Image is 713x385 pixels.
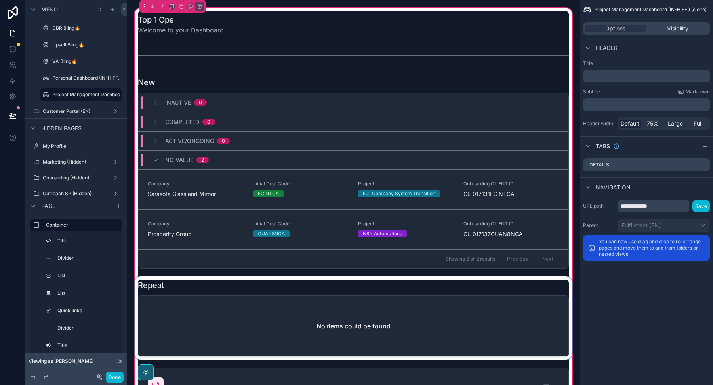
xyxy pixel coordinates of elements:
label: Upsell Bling🔥 [52,42,120,48]
span: Options [605,25,625,32]
label: Subtitle [583,89,600,95]
label: List [57,273,117,279]
span: Hidden pages [41,124,82,132]
div: 0 [222,138,225,144]
span: Active/Ongoing [165,137,214,145]
label: DBR Bling🔥 [52,25,120,31]
span: Completed [165,118,199,126]
label: VA Bling🔥 [52,58,120,65]
label: Marketing (Hidden) [43,159,109,165]
label: My Profile [43,143,120,149]
label: Title [583,60,710,67]
a: Upsell Bling🔥 [40,38,122,51]
a: Onboarding (Hidden) [30,172,122,184]
label: Project Management Dashboard (IN-H FF.) (clone) [52,91,165,98]
a: Project Management Dashboard (IN-H FF.) (clone) [40,88,122,101]
label: Quick links [57,307,117,314]
label: Title [57,238,117,244]
div: 2 [201,157,204,163]
button: Save [692,200,710,212]
div: scrollable content [25,215,127,369]
label: Divider [57,255,117,261]
span: 75% [647,120,659,128]
div: scrollable content [583,70,710,82]
span: Project Management Dashboard (IN-H FF.) (clone) [594,6,707,13]
span: Tabs [596,142,610,150]
span: Inactive [165,99,191,107]
label: Header width [583,120,615,127]
span: Showing 2 of 2 results [446,256,495,262]
span: Header [596,44,618,52]
label: Details [589,162,609,168]
a: Marketing (Hidden) [30,156,122,168]
div: 0 [207,119,210,125]
span: Menu [41,6,58,13]
p: You can now use drag and drop to re-arrange pages and move them to and from folders or nested views [599,238,705,257]
a: Markdown [678,89,710,95]
span: Navigation [596,183,631,191]
label: Title [57,342,117,349]
label: Outreach SP (Hidden) [43,191,109,197]
span: Visibility [667,25,688,32]
a: My Profile [30,140,122,152]
span: Markdown [686,89,710,95]
span: Fulfillment (EN) [621,221,661,229]
div: scrollable content [583,98,710,111]
span: Viewing as [PERSON_NAME] [29,358,93,364]
label: List [57,290,117,296]
label: Container [46,222,116,228]
label: Divider [57,325,117,331]
span: Default [621,120,639,128]
label: Parent [583,222,615,229]
a: VA Bling🔥 [40,55,122,68]
label: Personal Dashboard (IN-H FF.) [52,75,121,81]
a: Personal Dashboard (IN-H FF.) [40,72,122,84]
a: DBR Bling🔥 [40,22,122,34]
button: Done [106,372,124,383]
div: 0 [199,99,202,106]
span: Large [668,120,683,128]
label: Onboarding (Hidden) [43,175,109,181]
button: Fulfillment (EN) [618,219,710,232]
a: Outreach SP (Hidden) [30,187,122,200]
span: No value [165,156,193,164]
label: Customer Portal (EN) [43,108,109,114]
label: URL path [583,203,615,209]
a: Customer Portal (EN) [30,105,122,118]
span: Full [694,120,702,128]
span: Page [41,202,55,210]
